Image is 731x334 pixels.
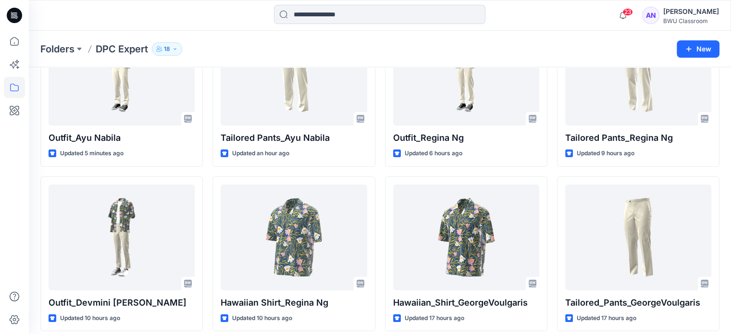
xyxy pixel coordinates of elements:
a: Hawaiian_Shirt_GeorgeVoulgaris [393,185,539,290]
p: Updated 10 hours ago [232,313,292,323]
p: Hawaiian_Shirt_GeorgeVoulgaris [393,296,539,309]
p: Updated 10 hours ago [60,313,120,323]
p: DPC Expert [96,42,148,56]
p: Tailored Pants_Ayu Nabila [221,131,367,145]
p: Outfit_Regina Ng [393,131,539,145]
p: Tailored_Pants_GeorgeVoulgaris [565,296,711,309]
p: Outfit_Ayu Nabila [49,131,195,145]
span: 23 [622,8,633,16]
a: Outfit_Ayu Nabila [49,20,195,125]
p: Hawaiian Shirt_Regina Ng [221,296,367,309]
p: Updated 17 hours ago [577,313,636,323]
p: Tailored Pants_Regina Ng [565,131,711,145]
a: Folders [40,42,74,56]
p: Updated 9 hours ago [577,148,634,159]
button: 18 [152,42,182,56]
p: Outfit_Devmini [PERSON_NAME] [49,296,195,309]
div: AN [642,7,659,24]
div: [PERSON_NAME] [663,6,719,17]
p: Updated 17 hours ago [405,313,464,323]
p: Updated 5 minutes ago [60,148,124,159]
div: BWU Classroom [663,17,719,25]
p: Updated 6 hours ago [405,148,462,159]
a: Outfit_Regina Ng [393,20,539,125]
a: Hawaiian Shirt_Regina Ng [221,185,367,290]
a: Tailored Pants_Ayu Nabila [221,20,367,125]
a: Outfit_Devmini De Silva [49,185,195,290]
button: New [677,40,719,58]
a: Tailored Pants_Regina Ng [565,20,711,125]
p: Updated an hour ago [232,148,289,159]
a: Tailored_Pants_GeorgeVoulgaris [565,185,711,290]
p: 18 [164,44,170,54]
